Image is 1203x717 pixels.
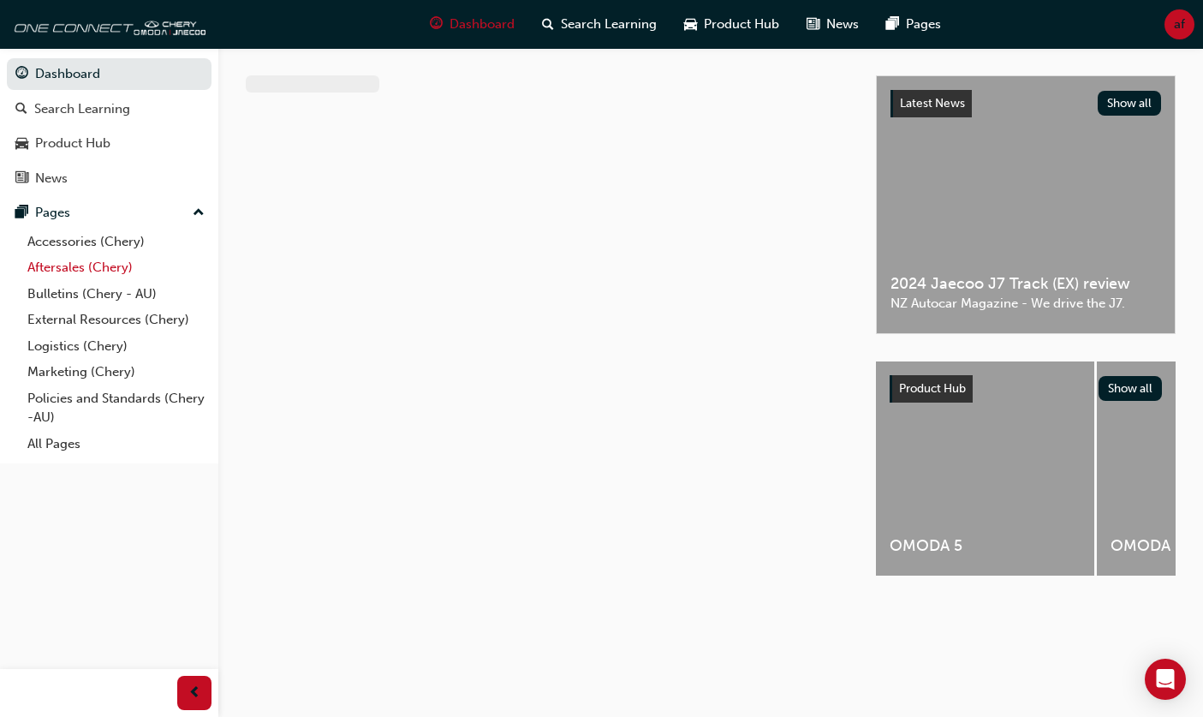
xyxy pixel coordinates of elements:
a: guage-iconDashboard [416,7,528,42]
button: Pages [7,197,211,229]
a: Bulletins (Chery - AU) [21,281,211,308]
img: oneconnect [9,7,205,41]
button: Show all [1098,91,1162,116]
a: Latest NewsShow all [890,90,1161,117]
span: up-icon [193,202,205,224]
span: 2024 Jaecoo J7 Track (EX) review [890,274,1161,294]
a: Product Hub [7,128,211,159]
span: NZ Autocar Magazine - We drive the J7. [890,294,1161,314]
span: car-icon [15,136,28,152]
a: pages-iconPages [872,7,955,42]
button: Show all [1099,376,1163,401]
div: Product Hub [35,134,110,153]
span: Product Hub [899,381,966,396]
div: Pages [35,203,70,223]
span: news-icon [15,171,28,187]
span: pages-icon [15,206,28,221]
a: search-iconSearch Learning [528,7,670,42]
a: Latest NewsShow all2024 Jaecoo J7 Track (EX) reviewNZ Autocar Magazine - We drive the J7. [876,75,1176,334]
a: Dashboard [7,58,211,90]
span: guage-icon [15,67,28,82]
span: search-icon [542,14,554,35]
span: Latest News [900,96,965,111]
span: news-icon [807,14,819,35]
span: Pages [906,15,941,34]
a: External Resources (Chery) [21,307,211,333]
a: Logistics (Chery) [21,333,211,360]
span: OMODA 5 [890,536,1081,556]
button: DashboardSearch LearningProduct HubNews [7,55,211,197]
a: OMODA 5 [876,361,1094,576]
span: pages-icon [886,14,899,35]
a: News [7,163,211,194]
span: Search Learning [561,15,657,34]
a: Policies and Standards (Chery -AU) [21,385,211,431]
span: Product Hub [704,15,779,34]
span: News [826,15,859,34]
a: Accessories (Chery) [21,229,211,255]
span: car-icon [684,14,697,35]
span: search-icon [15,102,27,117]
div: News [35,169,68,188]
span: af [1174,15,1185,34]
div: Open Intercom Messenger [1145,659,1186,700]
span: guage-icon [430,14,443,35]
a: car-iconProduct Hub [670,7,793,42]
a: Product HubShow all [890,375,1162,403]
button: af [1164,9,1194,39]
a: Marketing (Chery) [21,359,211,385]
span: prev-icon [188,683,201,704]
a: All Pages [21,431,211,457]
a: Search Learning [7,93,211,125]
a: Aftersales (Chery) [21,254,211,281]
span: Dashboard [450,15,515,34]
div: Search Learning [34,99,130,119]
a: news-iconNews [793,7,872,42]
